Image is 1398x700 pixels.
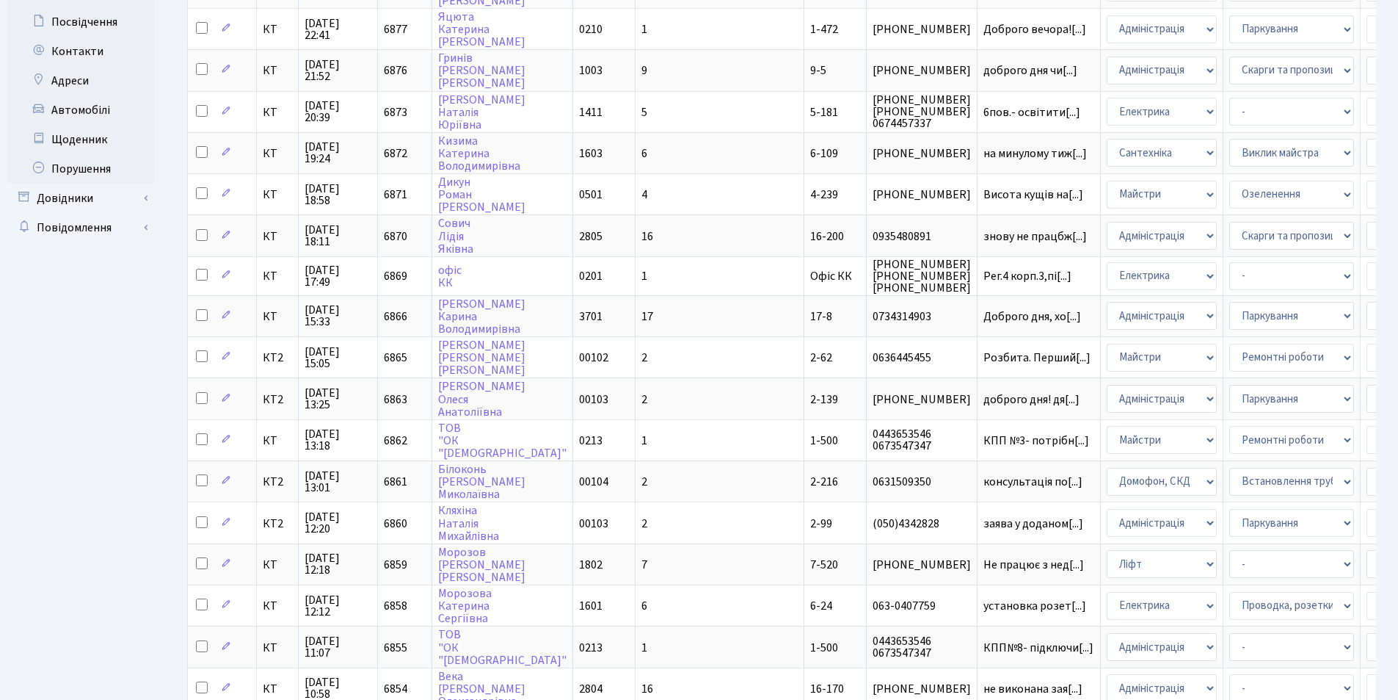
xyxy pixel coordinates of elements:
[263,189,292,201] span: КТ
[384,21,407,37] span: 6877
[305,18,371,41] span: [DATE] 22:41
[873,259,971,294] span: [PHONE_NUMBER] [PHONE_NUMBER] [PHONE_NUMBER]
[579,187,602,203] span: 0501
[438,503,499,544] a: КляхінаНаталіяМихайлівна
[384,145,407,162] span: 6872
[305,676,371,700] span: [DATE] 10:58
[983,433,1089,449] span: КПП №3- потрібн[...]
[7,213,154,242] a: Повідомлення
[7,95,154,125] a: Автомобілі
[305,224,371,248] span: [DATE] 18:11
[263,476,292,488] span: КТ2
[810,268,852,284] span: Офіс КК
[873,559,971,571] span: [PHONE_NUMBER]
[384,308,407,325] span: 6866
[7,125,154,154] a: Щоденник
[263,311,292,322] span: КТ
[810,228,844,245] span: 16-200
[810,681,844,697] span: 16-170
[579,474,608,490] span: 00104
[263,600,292,612] span: КТ
[384,350,407,366] span: 6865
[810,392,838,408] span: 2-139
[810,640,838,656] span: 1-500
[983,62,1077,79] span: доброго дня чи[...]
[873,394,971,405] span: [PHONE_NUMBER]
[810,474,838,490] span: 2-216
[810,557,838,573] span: 7-520
[873,24,971,35] span: [PHONE_NUMBER]
[579,516,608,532] span: 00103
[873,148,971,159] span: [PHONE_NUMBER]
[641,187,647,203] span: 4
[305,59,371,82] span: [DATE] 21:52
[305,264,371,288] span: [DATE] 17:49
[983,392,1080,408] span: доброго дня! дя[...]
[579,228,602,245] span: 2805
[641,474,647,490] span: 2
[579,268,602,284] span: 0201
[983,308,1081,325] span: Доброго дня, хо[...]
[438,585,492,627] a: МорозоваКатеринаСергіївна
[983,598,1086,614] span: установка розет[...]
[641,308,653,325] span: 17
[263,148,292,159] span: КТ
[438,461,525,502] a: Білоконь[PERSON_NAME]Миколаївна
[641,268,647,284] span: 1
[873,94,971,129] span: [PHONE_NUMBER] [PHONE_NUMBER] 0674457337
[263,518,292,530] span: КТ2
[873,476,971,488] span: 0631509350
[983,681,1082,697] span: не виконана зая[...]
[305,552,371,576] span: [DATE] 12:18
[873,311,971,322] span: 0734314903
[983,350,1091,366] span: Розбита. Перший[...]
[579,392,608,408] span: 00103
[641,681,653,697] span: 16
[810,104,838,120] span: 5-181
[384,392,407,408] span: 6863
[983,640,1093,656] span: КПП№8- підключи[...]
[873,189,971,201] span: [PHONE_NUMBER]
[579,350,608,366] span: 00102
[983,104,1080,120] span: 6пов.- освітити[...]
[438,627,567,668] a: ТОВ"ОК"[DEMOGRAPHIC_DATA]"
[641,640,647,656] span: 1
[438,133,520,174] a: КизимаКатеринаВолодимирівна
[305,304,371,328] span: [DATE] 15:33
[810,433,838,449] span: 1-500
[384,598,407,614] span: 6858
[438,262,462,291] a: офісКК
[305,387,371,411] span: [DATE] 13:25
[438,379,525,420] a: [PERSON_NAME]ОлесяАнатоліївна
[384,433,407,449] span: 6862
[305,428,371,452] span: [DATE] 13:18
[983,228,1087,245] span: знову не працбж[...]
[384,187,407,203] span: 6871
[263,24,292,35] span: КТ
[641,62,647,79] span: 9
[305,141,371,165] span: [DATE] 19:24
[810,187,838,203] span: 4-239
[438,544,525,585] a: Морозов[PERSON_NAME][PERSON_NAME]
[384,516,407,532] span: 6860
[873,518,971,530] span: (050)4342828
[7,154,154,184] a: Порушення
[873,428,971,452] span: 0443653546 0673547347
[810,308,832,325] span: 17-8
[983,516,1083,532] span: заява у доданом[...]
[873,635,971,659] span: 0443653546 0673547347
[305,635,371,659] span: [DATE] 11:07
[305,183,371,206] span: [DATE] 18:58
[384,268,407,284] span: 6869
[579,21,602,37] span: 0210
[579,640,602,656] span: 0213
[579,557,602,573] span: 1802
[641,350,647,366] span: 2
[579,308,602,325] span: 3701
[438,420,567,461] a: ТОВ"ОК"[DEMOGRAPHIC_DATA]"
[579,433,602,449] span: 0213
[305,346,371,369] span: [DATE] 15:05
[384,104,407,120] span: 6873
[384,62,407,79] span: 6876
[263,231,292,242] span: КТ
